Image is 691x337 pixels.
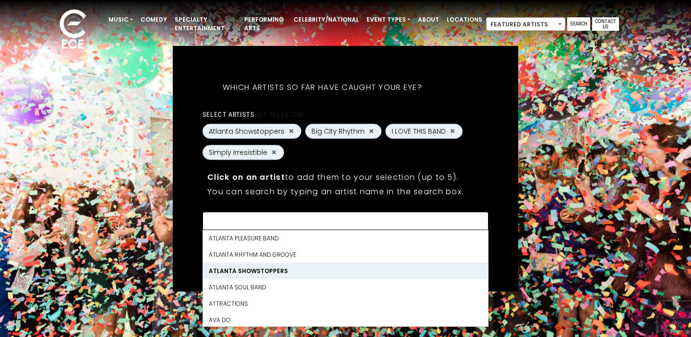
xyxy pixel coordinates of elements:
[363,12,414,28] a: Event Types
[203,70,442,104] h5: Which artists so far have caught your eye?
[207,171,484,183] p: to add them to your selection (up to 5).
[209,218,482,226] textarea: Search
[368,127,375,136] button: Remove Big City Rhythm
[567,17,590,31] a: Search
[49,7,97,53] img: ece_new_logo_whitev2-1.png
[443,12,486,28] a: Locations
[486,17,565,31] span: Featured Artists
[240,12,290,37] a: Performing Arts
[287,127,295,136] button: Remove Atlanta Showstoppers
[203,262,488,279] li: Atlanta Showstoppers
[203,230,488,246] li: Atlanta Pleasure Band
[105,12,137,28] a: Music
[449,127,456,136] button: Remove I LOVE THIS BAND
[137,12,171,28] a: Comedy
[203,312,488,328] li: Ava Do
[592,17,619,31] a: Contact Us
[203,279,488,295] li: Atlanta Soul Band
[209,126,285,136] span: Atlanta Showstoppers
[392,126,446,136] span: I LOVE THIS BAND
[311,126,365,136] span: Big City Rhythm
[203,246,488,262] li: Atlanta Rhythm And Groove
[171,12,240,37] a: Specialty Entertainment
[414,12,443,28] a: About
[290,12,363,28] a: Celebrity/National
[254,110,304,118] span: (4/5 selected)
[207,171,285,182] strong: Click on an artist
[209,147,267,157] span: Simply Irresistible
[207,185,484,197] p: You can search by typing an artist name in the search box.
[270,148,278,157] button: Remove Simply Irresistible
[203,295,488,312] li: Attractions
[487,18,565,31] span: Featured Artists
[203,110,304,118] label: Select artists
